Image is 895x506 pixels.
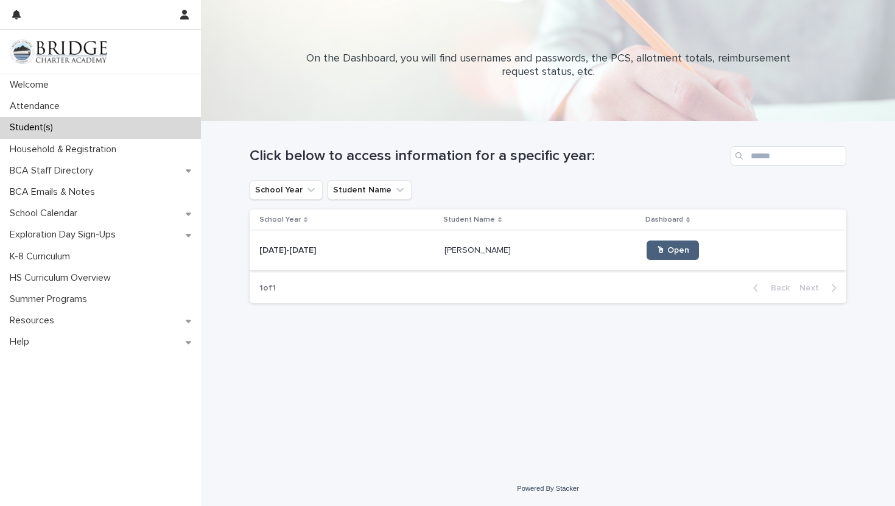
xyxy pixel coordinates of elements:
[443,213,495,227] p: Student Name
[5,122,63,133] p: Student(s)
[5,315,64,326] p: Resources
[763,284,790,292] span: Back
[731,146,846,166] input: Search
[5,100,69,112] p: Attendance
[5,208,87,219] p: School Calendar
[250,273,286,303] p: 1 of 1
[743,283,795,293] button: Back
[645,213,683,227] p: Dashboard
[5,229,125,241] p: Exploration Day Sign-Ups
[656,246,689,255] span: 🖱 Open
[647,241,699,260] a: 🖱 Open
[517,485,578,492] a: Powered By Stacker
[795,283,846,293] button: Next
[5,165,103,177] p: BCA Staff Directory
[799,284,826,292] span: Next
[250,147,726,165] h1: Click below to access information for a specific year:
[259,243,318,256] p: [DATE]-[DATE]
[5,79,58,91] p: Welcome
[5,293,97,305] p: Summer Programs
[250,180,323,200] button: School Year
[304,52,791,79] p: On the Dashboard, you will find usernames and passwords, the PCS, allotment totals, reimbursement...
[10,40,107,64] img: V1C1m3IdTEidaUdm9Hs0
[5,144,126,155] p: Household & Registration
[5,186,105,198] p: BCA Emails & Notes
[250,231,846,270] tr: [DATE]-[DATE][DATE]-[DATE] [PERSON_NAME][PERSON_NAME] 🖱 Open
[328,180,412,200] button: Student Name
[259,213,301,227] p: School Year
[5,272,121,284] p: HS Curriculum Overview
[5,336,39,348] p: Help
[5,251,80,262] p: K-8 Curriculum
[444,243,513,256] p: [PERSON_NAME]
